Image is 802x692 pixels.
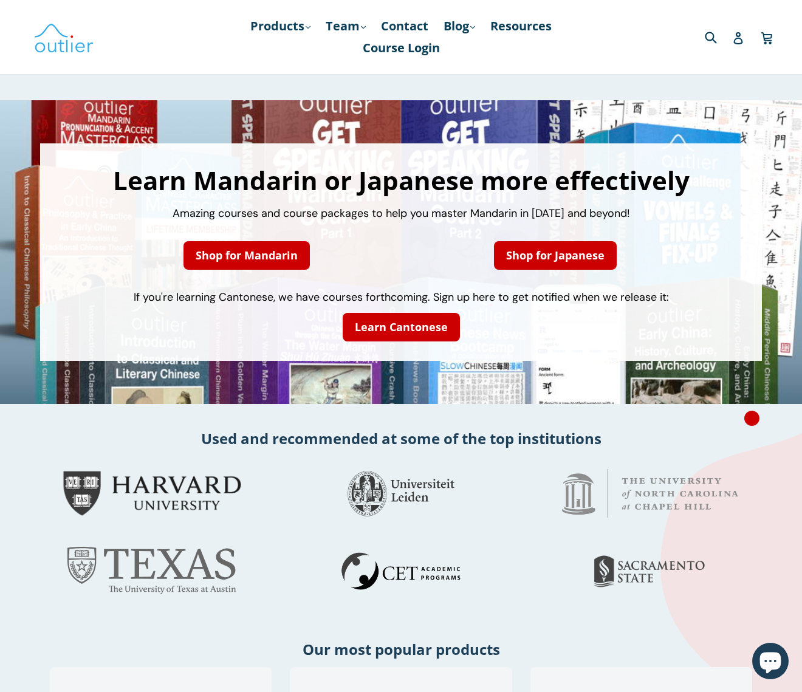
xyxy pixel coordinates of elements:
[494,241,617,270] a: Shop for Japanese
[437,15,481,37] a: Blog
[702,24,735,49] input: Search
[484,15,558,37] a: Resources
[173,206,630,221] span: Amazing courses and course packages to help you master Mandarin in [DATE] and beyond!
[244,15,317,37] a: Products
[343,313,460,341] a: Learn Cantonese
[134,290,669,304] span: If you're learning Cantonese, we have courses forthcoming. Sign up here to get notified when we r...
[357,37,446,59] a: Course Login
[183,241,310,270] a: Shop for Mandarin
[749,643,792,682] inbox-online-store-chat: Shopify online store chat
[52,168,750,193] h1: Learn Mandarin or Japanese more effectively
[33,19,94,55] img: Outlier Linguistics
[320,15,372,37] a: Team
[375,15,434,37] a: Contact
